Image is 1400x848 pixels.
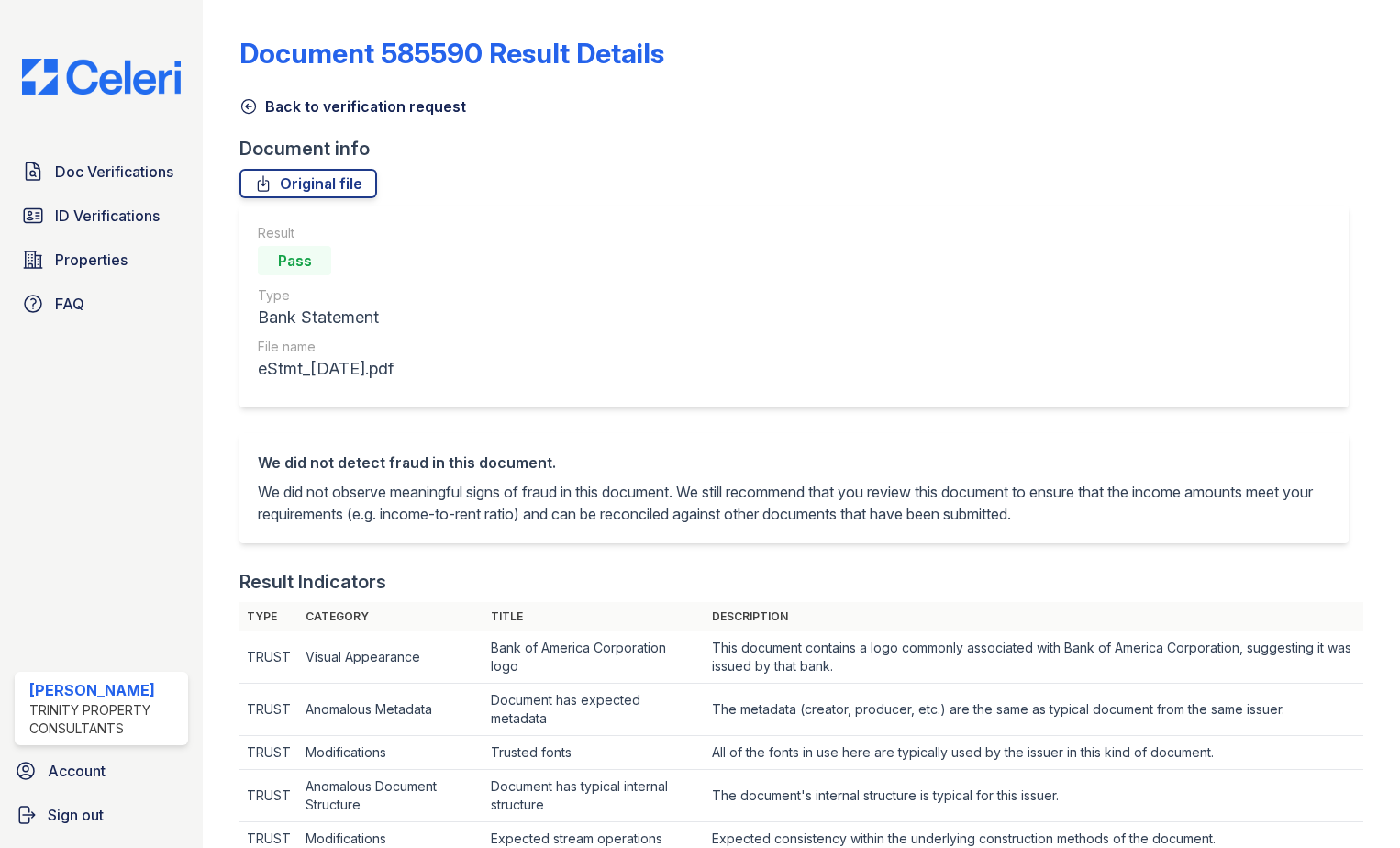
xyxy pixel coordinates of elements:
span: ID Verifications [55,205,160,227]
th: Title [483,602,704,631]
td: TRUST [239,770,298,822]
th: Description [705,602,1363,631]
div: Result [258,224,394,242]
a: Sign out [7,797,195,833]
div: eStmt_[DATE].pdf [258,356,394,382]
a: Doc Verifications [15,153,188,190]
a: ID Verifications [15,197,188,234]
div: File name [258,338,394,356]
a: Back to verification request [239,95,466,117]
span: Doc Verifications [55,161,173,183]
div: Pass [258,246,331,275]
td: Document has expected metadata [483,684,704,736]
div: Bank Statement [258,305,394,330]
div: Result Indicators [239,569,386,595]
span: Account [48,760,106,782]
a: Account [7,753,195,789]
a: Document 585590 Result Details [239,37,664,70]
a: FAQ [15,285,188,322]
div: Type [258,286,394,305]
td: TRUST [239,631,298,684]
td: Modifications [298,736,483,770]
th: Type [239,602,298,631]
div: [PERSON_NAME] [29,679,181,701]
span: Sign out [48,804,104,826]
td: Document has typical internal structure [483,770,704,822]
td: All of the fonts in use here are typically used by the issuer in this kind of document. [705,736,1363,770]
td: Anomalous Document Structure [298,770,483,822]
div: Trinity Property Consultants [29,701,181,738]
div: Document info [239,136,1363,162]
td: The document's internal structure is typical for this issuer. [705,770,1363,822]
td: This document contains a logo commonly associated with Bank of America Corporation, suggesting it... [705,631,1363,684]
td: Trusted fonts [483,736,704,770]
td: Visual Appearance [298,631,483,684]
td: The metadata (creator, producer, etc.) are the same as typical document from the same issuer. [705,684,1363,736]
p: We did not observe meaningful signs of fraud in this document. We still recommend that you review... [258,481,1330,525]
a: Properties [15,241,188,278]
td: Bank of America Corporation logo [483,631,704,684]
iframe: chat widget [1323,775,1382,830]
td: TRUST [239,736,298,770]
img: CE_Logo_Blue-a8612792a0a2168367f1c8372b55b34899dd931a85d93a1a3d3e32e68fde9ad4.png [7,59,195,95]
span: FAQ [55,293,84,315]
a: Original file [239,169,377,198]
span: Properties [55,249,128,271]
th: Category [298,602,483,631]
td: TRUST [239,684,298,736]
div: We did not detect fraud in this document. [258,452,1330,474]
td: Anomalous Metadata [298,684,483,736]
